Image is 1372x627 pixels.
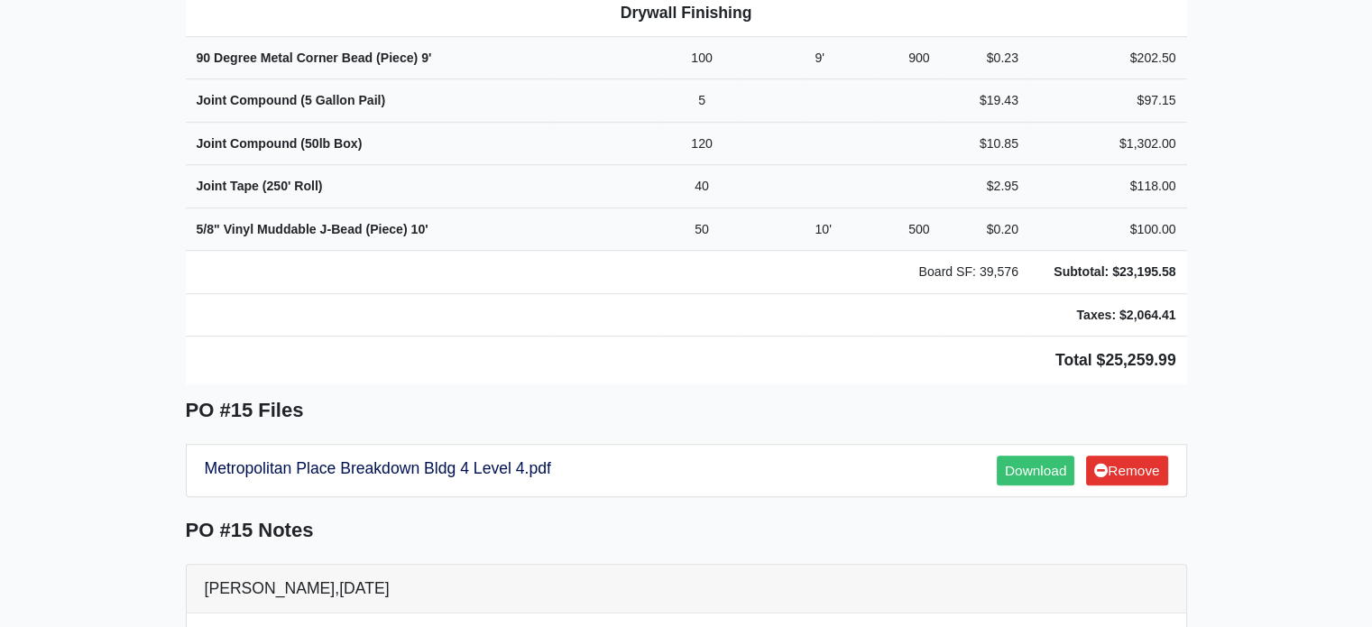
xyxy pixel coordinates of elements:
td: 900 [874,36,940,79]
strong: Joint Tape (250' Roll) [197,179,323,193]
strong: Joint Compound (5 Gallon Pail) [197,93,386,107]
td: $202.50 [1029,36,1187,79]
td: 500 [874,207,940,251]
span: 9' [421,51,431,65]
span: 10' [411,222,428,236]
span: [DATE] [339,579,389,597]
td: $97.15 [1029,79,1187,123]
td: $2.95 [941,165,1029,208]
span: 10' [815,222,831,236]
td: 120 [662,122,742,165]
td: 50 [662,207,742,251]
strong: Joint Compound (50lb Box) [197,136,363,151]
a: Metropolitan Place Breakdown Bldg 4 Level 4.pdf [205,459,551,477]
td: $10.85 [941,122,1029,165]
td: $0.23 [941,36,1029,79]
span: Board SF: 39,576 [918,264,1017,279]
td: 5 [662,79,742,123]
strong: 5/8" Vinyl Muddable J-Bead (Piece) [197,222,428,236]
td: $1,302.00 [1029,122,1187,165]
span: 9' [815,51,824,65]
h5: PO #15 Notes [186,519,1187,542]
td: 100 [662,36,742,79]
a: Remove [1086,456,1167,485]
td: Taxes: $2,064.41 [1029,293,1187,337]
td: $0.20 [941,207,1029,251]
td: 40 [662,165,742,208]
b: Drywall Finishing [621,4,752,22]
td: Subtotal: $23,195.58 [1029,251,1187,294]
td: Total $25,259.99 [186,337,1187,384]
h5: PO #15 Files [186,399,1187,422]
td: $118.00 [1029,165,1187,208]
div: [PERSON_NAME], [187,565,1186,613]
td: $19.43 [941,79,1029,123]
strong: 90 Degree Metal Corner Bead (Piece) [197,51,432,65]
a: Download [997,456,1074,485]
td: $100.00 [1029,207,1187,251]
